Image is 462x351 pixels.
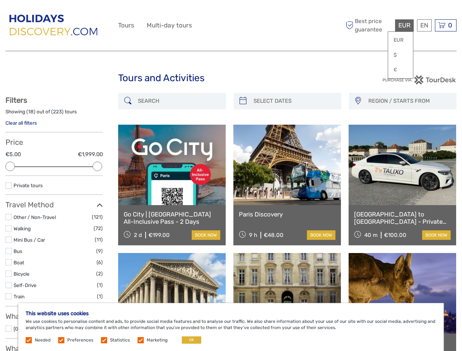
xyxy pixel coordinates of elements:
button: OK [182,336,201,344]
span: (1) [97,292,103,301]
label: Needed [35,337,50,343]
span: (6) [97,258,103,267]
label: Preferences [67,337,93,343]
input: SELECT DATES [251,95,338,107]
label: Marketing [147,337,168,343]
a: Train [14,294,25,299]
a: Bus [14,248,22,254]
a: Clear all filters [5,120,37,126]
span: Best price guarantee [344,17,393,33]
div: €100.00 [384,232,406,238]
a: [GEOGRAPHIC_DATA] to [GEOGRAPHIC_DATA] - Private Transfer (CDG) [354,211,451,226]
span: (2) [96,269,103,278]
a: £ [388,63,413,76]
a: Mini Bus / Car [14,237,45,243]
a: Boat [14,260,24,265]
span: (9) [96,247,103,255]
div: EN [417,19,432,31]
a: Go City | [GEOGRAPHIC_DATA] All-Inclusive Pass - 2 Days [124,211,220,226]
span: 2 d [134,232,142,238]
span: 9 h [249,232,257,238]
label: Statistics [110,337,130,343]
button: REGION / STARTS FROM [365,95,453,107]
a: book now [307,230,335,240]
a: book now [192,230,220,240]
a: $ [388,49,413,62]
a: Tours [118,20,134,31]
img: PurchaseViaTourDesk.png [382,75,457,84]
span: EUR [398,22,410,29]
h5: This website uses cookies [26,310,436,317]
h3: Price [5,138,103,147]
div: €48.00 [264,232,283,238]
a: EUR [388,34,413,47]
a: Walking [14,226,31,231]
a: Self-Drive [14,282,37,288]
div: Showing ( ) out of ( ) tours [5,108,103,120]
h1: Tours and Activities [118,72,344,84]
label: €1,999.00 [78,151,103,158]
span: 0 [447,22,453,29]
label: 223 [53,108,62,115]
a: Private tours [14,182,43,188]
h3: Travel Method [5,200,103,209]
label: €5.00 [5,151,21,158]
div: We use cookies to personalise content and ads, to provide social media features and to analyse ou... [18,303,444,351]
a: Bicycle [14,271,30,277]
div: €199.00 [149,232,170,238]
span: (11) [95,235,103,244]
label: 18 [28,108,34,115]
span: (1) [97,281,103,289]
span: (121) [92,213,103,221]
input: SEARCH [135,95,222,107]
a: Other / Non-Travel [14,214,56,220]
a: book now [422,230,451,240]
h3: What do you want to see? [5,312,103,321]
span: 40 m [364,232,378,238]
img: 2849-66674d71-96b1-4d9c-b928-d961c8bc93f0_logo_big.png [5,11,103,40]
a: Paris Discovery [239,211,335,218]
a: [GEOGRAPHIC_DATA] [14,326,63,332]
a: Multi-day tours [147,20,192,31]
strong: Filters [5,96,27,105]
span: (72) [94,224,103,233]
